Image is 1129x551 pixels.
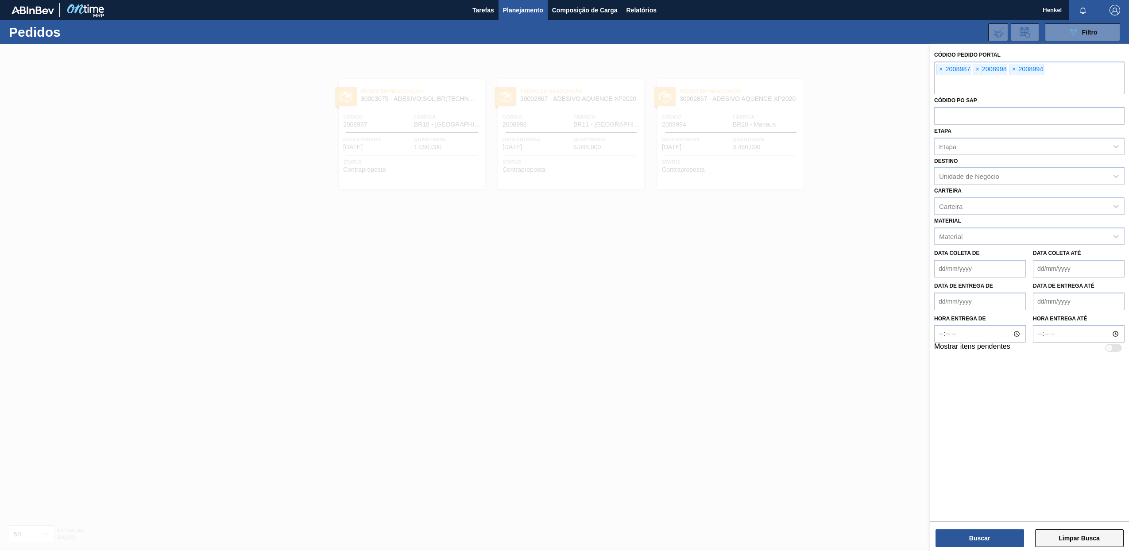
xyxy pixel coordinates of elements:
[1033,293,1125,310] input: dd/mm/yyyy
[1033,312,1125,325] label: Hora entrega até
[1045,23,1120,41] button: Filtro
[934,52,1001,58] label: Código Pedido Portal
[626,5,657,15] span: Relatórios
[552,5,618,15] span: Composição de Carga
[973,64,1007,75] div: 2008998
[934,97,977,104] label: Códido PO SAP
[1010,64,1018,75] span: ×
[988,23,1008,41] div: Importar Negociações dos Pedidos
[1033,260,1125,277] input: dd/mm/yyyy
[934,188,962,194] label: Carteira
[1110,5,1120,15] img: Logout
[12,6,54,14] img: TNhmsLtSVTkK8tSr43FrP2fwEKptu5GPRR3wAAAABJRU5ErkJggg==
[939,173,999,180] div: Unidade de Negócio
[1082,29,1098,36] span: Filtro
[934,283,993,289] label: Data de Entrega de
[939,143,956,150] div: Etapa
[1009,64,1044,75] div: 2008994
[934,250,979,256] label: Data coleta de
[939,232,963,240] div: Material
[1011,23,1039,41] div: Solicitação de Revisão de Pedidos
[9,27,147,37] h1: Pedidos
[934,343,1010,353] label: Mostrar itens pendentes
[1069,4,1097,16] button: Notificações
[934,293,1026,310] input: dd/mm/yyyy
[1033,283,1094,289] label: Data de Entrega até
[934,218,961,224] label: Material
[936,64,970,75] div: 2008987
[472,5,494,15] span: Tarefas
[973,64,982,75] span: ×
[503,5,543,15] span: Planejamento
[1033,250,1081,256] label: Data coleta até
[939,203,963,210] div: Carteira
[934,260,1026,277] input: dd/mm/yyyy
[934,312,1026,325] label: Hora entrega de
[937,64,945,75] span: ×
[934,158,958,164] label: Destino
[934,128,951,134] label: Etapa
